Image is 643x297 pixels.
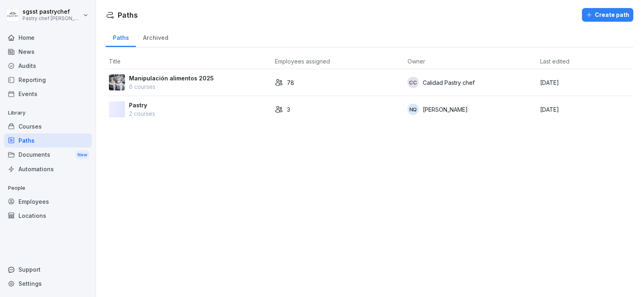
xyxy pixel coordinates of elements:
[582,8,633,22] button: Create path
[4,162,92,176] a: Automations
[23,8,81,15] p: sgsst pastrychef
[23,16,81,21] p: Pastry chef [PERSON_NAME] y Cocina gourmet
[118,10,138,20] h1: Paths
[109,58,121,65] span: Title
[423,105,468,114] p: [PERSON_NAME]
[136,27,175,47] a: Archived
[287,105,290,114] p: 3
[4,195,92,209] a: Employees
[4,107,92,119] p: Library
[4,45,92,59] a: News
[4,182,92,195] p: People
[287,78,294,87] p: 78
[4,209,92,223] a: Locations
[129,101,155,109] p: Pastry
[540,78,630,87] p: [DATE]
[408,104,419,115] div: NQ
[4,147,92,162] a: DocumentsNew
[109,74,125,90] img: xrig9ngccgkbh355tbuziiw7.png
[275,58,330,65] span: Employees assigned
[4,277,92,291] a: Settings
[4,119,92,133] a: Courses
[586,10,629,19] div: Create path
[76,150,89,160] div: New
[423,78,475,87] p: Calidad Pastry chef
[106,27,136,47] a: Paths
[129,82,214,91] p: 6 courses
[4,87,92,101] a: Events
[4,262,92,277] div: Support
[408,77,419,88] div: Cc
[540,58,569,65] span: Last edited
[4,147,92,162] div: Documents
[540,105,630,114] p: [DATE]
[408,58,425,65] span: Owner
[4,31,92,45] a: Home
[4,73,92,87] a: Reporting
[129,74,214,82] p: Manipulación alimentos 2025
[4,59,92,73] a: Audits
[4,133,92,147] a: Paths
[129,109,155,118] p: 2 courses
